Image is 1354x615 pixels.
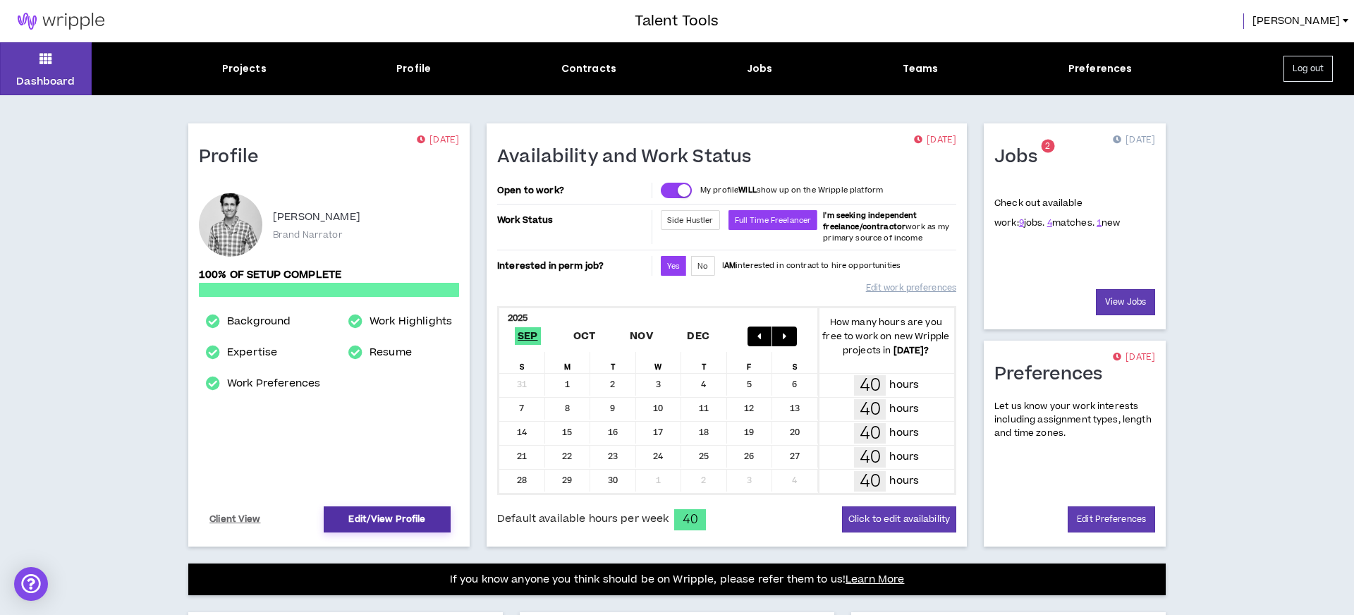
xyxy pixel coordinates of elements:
h1: Profile [199,146,269,169]
div: M [545,352,591,373]
p: hours [889,425,919,441]
sup: 2 [1041,140,1054,153]
span: work as my primary source of income [823,210,949,243]
p: hours [889,449,919,465]
p: hours [889,377,919,393]
strong: AM [724,260,736,271]
span: jobs. [1019,217,1045,229]
a: 1 [1097,217,1102,229]
div: Profile [396,61,431,76]
span: Sep [515,327,541,345]
span: new [1097,217,1121,229]
p: 100% of setup complete [199,267,459,283]
p: [PERSON_NAME] [273,209,360,226]
div: Preferences [1068,61,1133,76]
div: Projects [222,61,267,76]
p: Interested in perm job? [497,256,649,276]
div: S [499,352,545,373]
span: Side Hustler [667,215,714,226]
span: Yes [667,261,680,272]
a: Edit/View Profile [324,506,451,532]
b: [DATE] ? [893,344,929,357]
p: My profile show up on the Wripple platform [700,185,883,196]
span: Oct [571,327,599,345]
button: Log out [1283,56,1333,82]
p: Dashboard [16,74,75,89]
a: Client View [207,507,263,532]
span: matches. [1047,217,1094,229]
div: F [727,352,773,373]
button: Click to edit availability [842,506,956,532]
b: 2025 [508,312,528,324]
h3: Talent Tools [635,11,719,32]
p: hours [889,401,919,417]
span: No [697,261,708,272]
div: Teams [903,61,939,76]
a: Edit Preferences [1068,506,1155,532]
span: Nov [627,327,656,345]
h1: Availability and Work Status [497,146,762,169]
a: Resume [370,344,412,361]
p: [DATE] [914,133,956,147]
a: 9 [1019,217,1024,229]
a: Background [227,313,291,330]
div: Contracts [561,61,616,76]
div: S [772,352,818,373]
h1: Preferences [994,363,1114,386]
p: Brand Narrator [273,229,343,241]
span: 2 [1045,140,1050,152]
span: Dec [684,327,712,345]
p: hours [889,473,919,489]
div: Michael B. [199,193,262,257]
div: T [590,352,636,373]
p: [DATE] [1113,133,1155,147]
p: If you know anyone you think should be on Wripple, please refer them to us! [450,571,905,588]
span: Default available hours per week [497,511,669,527]
div: Jobs [747,61,773,76]
div: Open Intercom Messenger [14,567,48,601]
a: Work Highlights [370,313,452,330]
a: Learn More [846,572,904,587]
a: 4 [1047,217,1052,229]
p: Work Status [497,210,649,230]
p: Let us know your work interests including assignment types, length and time zones. [994,400,1155,441]
p: How many hours are you free to work on new Wripple projects in [818,315,955,358]
div: T [681,352,727,373]
strong: WILL [738,185,757,195]
p: I interested in contract to hire opportunities [722,260,901,272]
a: Expertise [227,344,277,361]
h1: Jobs [994,146,1048,169]
p: [DATE] [417,133,459,147]
a: Edit work preferences [866,276,956,300]
p: Check out available work: [994,197,1121,229]
span: [PERSON_NAME] [1252,13,1340,29]
div: W [636,352,682,373]
p: Open to work? [497,185,649,196]
b: I'm seeking independent freelance/contractor [823,210,917,232]
a: Work Preferences [227,375,320,392]
a: View Jobs [1096,289,1155,315]
p: [DATE] [1113,351,1155,365]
